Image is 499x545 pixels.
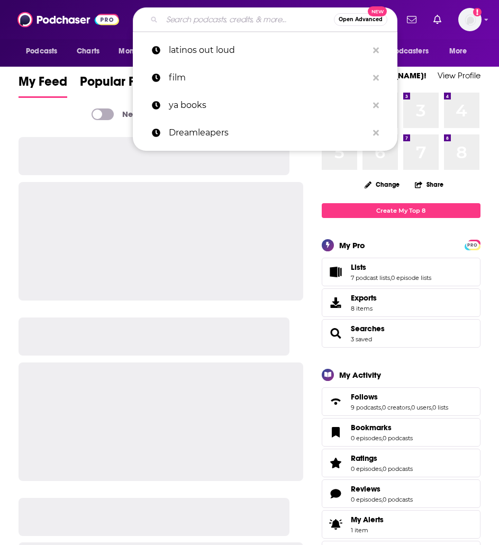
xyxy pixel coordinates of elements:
[169,119,368,147] p: Dreamleapers
[19,74,67,98] a: My Feed
[351,526,384,534] span: 1 item
[325,326,347,341] a: Searches
[431,404,432,411] span: ,
[414,174,444,195] button: Share
[382,434,383,442] span: ,
[390,274,391,281] span: ,
[383,434,413,442] a: 0 podcasts
[368,6,387,16] span: New
[351,465,382,473] a: 0 episodes
[351,404,381,411] a: 9 podcasts
[322,319,480,348] span: Searches
[325,265,347,279] a: Lists
[119,44,156,59] span: Monitoring
[351,423,392,432] span: Bookmarks
[19,41,71,61] button: open menu
[351,453,413,463] a: Ratings
[133,64,397,92] a: film
[391,274,431,281] a: 0 episode lists
[358,178,406,191] button: Change
[458,8,482,31] span: Logged in as kkneafsey
[383,496,413,503] a: 0 podcasts
[77,44,99,59] span: Charts
[325,394,347,409] a: Follows
[351,262,431,272] a: Lists
[351,515,384,524] span: My Alerts
[339,240,365,250] div: My Pro
[351,484,380,494] span: Reviews
[133,92,397,119] a: ya books
[410,404,411,411] span: ,
[473,8,482,16] svg: Add a profile image
[351,293,377,303] span: Exports
[325,425,347,440] a: Bookmarks
[322,449,480,477] span: Ratings
[325,486,347,501] a: Reviews
[351,392,448,402] a: Follows
[322,418,480,447] span: Bookmarks
[325,517,347,532] span: My Alerts
[334,13,387,26] button: Open AdvancedNew
[339,370,381,380] div: My Activity
[169,37,368,64] p: latinos out loud
[169,64,368,92] p: film
[351,274,390,281] a: 7 podcast lists
[458,8,482,31] button: Show profile menu
[80,74,157,98] a: Popular Feed
[322,258,480,286] span: Lists
[322,288,480,317] a: Exports
[449,44,467,59] span: More
[322,203,480,217] a: Create My Top 8
[351,324,385,333] a: Searches
[382,496,383,503] span: ,
[162,11,334,28] input: Search podcasts, credits, & more...
[378,44,429,59] span: For Podcasters
[351,262,366,272] span: Lists
[382,465,383,473] span: ,
[70,41,106,61] a: Charts
[133,37,397,64] a: latinos out loud
[322,510,480,539] a: My Alerts
[92,108,231,120] a: New Releases & Guests Only
[351,496,382,503] a: 0 episodes
[351,392,378,402] span: Follows
[382,404,410,411] a: 0 creators
[429,11,446,29] a: Show notifications dropdown
[371,41,444,61] button: open menu
[442,41,480,61] button: open menu
[19,74,67,96] span: My Feed
[432,404,448,411] a: 0 lists
[381,404,382,411] span: ,
[458,8,482,31] img: User Profile
[438,70,480,80] a: View Profile
[322,387,480,416] span: Follows
[383,465,413,473] a: 0 podcasts
[133,7,397,32] div: Search podcasts, credits, & more...
[351,434,382,442] a: 0 episodes
[80,74,157,96] span: Popular Feed
[411,404,431,411] a: 0 users
[325,295,347,310] span: Exports
[17,10,119,30] img: Podchaser - Follow, Share and Rate Podcasts
[26,44,57,59] span: Podcasts
[403,11,421,29] a: Show notifications dropdown
[351,305,377,312] span: 8 items
[351,335,372,343] a: 3 saved
[169,92,368,119] p: ya books
[339,17,383,22] span: Open Advanced
[322,479,480,508] span: Reviews
[351,484,413,494] a: Reviews
[466,241,479,249] span: PRO
[111,41,170,61] button: open menu
[351,423,413,432] a: Bookmarks
[325,456,347,470] a: Ratings
[466,240,479,248] a: PRO
[133,119,397,147] a: Dreamleapers
[351,453,377,463] span: Ratings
